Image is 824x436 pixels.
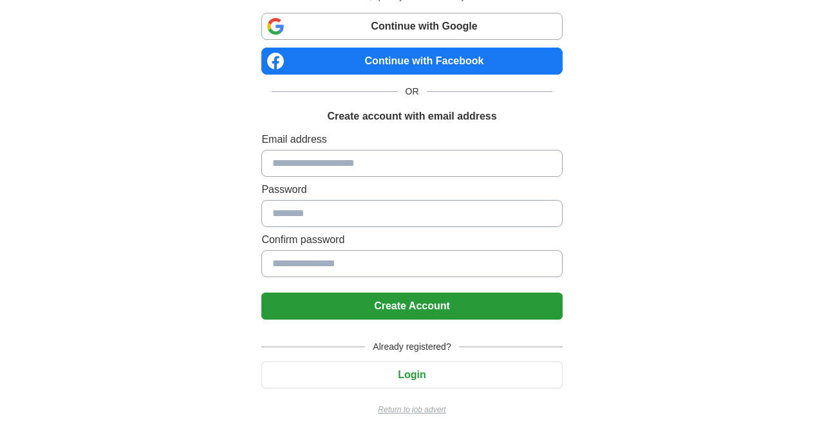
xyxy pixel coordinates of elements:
label: Email address [261,132,562,147]
a: Return to job advert [261,404,562,415]
a: Continue with Google [261,13,562,40]
button: Create Account [261,293,562,320]
span: OR [398,85,427,98]
a: Login [261,369,562,380]
button: Login [261,361,562,388]
label: Confirm password [261,232,562,248]
a: Continue with Facebook [261,48,562,75]
h1: Create account with email address [327,109,496,124]
span: Already registered? [365,340,458,354]
label: Password [261,182,562,197]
